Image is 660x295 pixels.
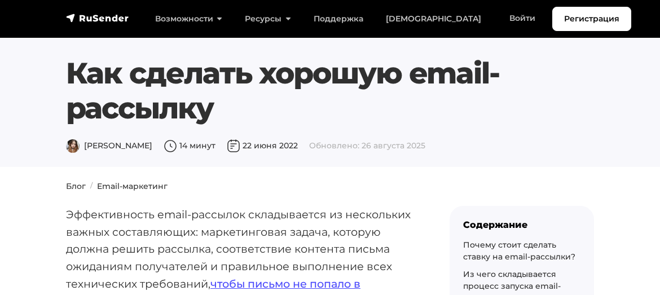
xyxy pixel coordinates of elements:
[463,219,580,230] div: Содержание
[463,240,575,262] a: Почему стоит сделать ставку на email-рассылки?
[498,7,547,30] a: Войти
[86,180,168,192] li: Email-маркетинг
[164,139,177,153] img: Время чтения
[302,7,375,30] a: Поддержка
[552,7,631,31] a: Регистрация
[144,7,234,30] a: Возможности
[375,7,492,30] a: [DEMOGRAPHIC_DATA]
[66,181,86,191] a: Блог
[227,140,298,151] span: 22 июня 2022
[66,56,594,126] h1: Как сделать хорошую email-рассылку
[227,139,240,153] img: Дата публикации
[309,140,425,151] span: Обновлено: 26 августа 2025
[66,140,152,151] span: [PERSON_NAME]
[66,12,129,24] img: RuSender
[234,7,302,30] a: Ресурсы
[164,140,215,151] span: 14 минут
[59,180,601,192] nav: breadcrumb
